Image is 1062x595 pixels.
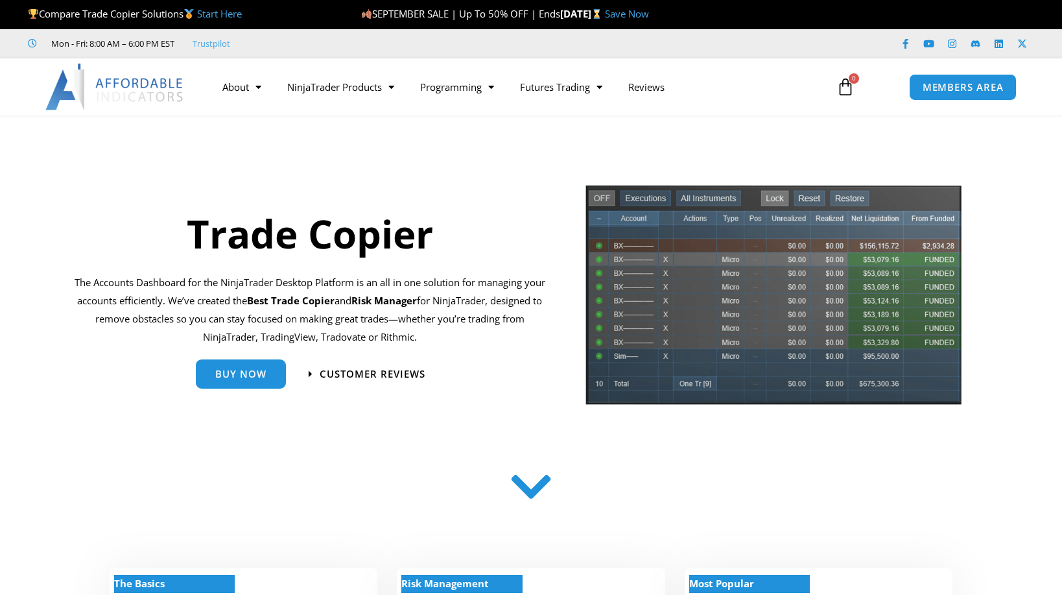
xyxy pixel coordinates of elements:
[817,68,874,106] a: 0
[184,9,194,19] img: 🥇
[401,577,489,590] strong: Risk Management
[74,274,545,346] p: The Accounts Dashboard for the NinjaTrader Desktop Platform is an all in one solution for managin...
[209,72,274,102] a: About
[351,294,417,307] strong: Risk Manager
[48,36,174,51] span: Mon - Fri: 8:00 AM – 6:00 PM EST
[849,73,859,84] span: 0
[193,36,230,51] a: Trustpilot
[689,577,754,590] strong: Most Popular
[560,7,605,20] strong: [DATE]
[215,369,266,379] span: Buy Now
[615,72,678,102] a: Reviews
[28,7,242,20] span: Compare Trade Copier Solutions
[309,369,425,379] a: Customer Reviews
[909,74,1017,101] a: MEMBERS AREA
[45,64,185,110] img: LogoAI | Affordable Indicators – NinjaTrader
[507,72,615,102] a: Futures Trading
[29,9,38,19] img: 🏆
[361,7,560,20] span: SEPTEMBER SALE | Up To 50% OFF | Ends
[407,72,507,102] a: Programming
[114,577,165,590] strong: The Basics
[209,72,821,102] nav: Menu
[274,72,407,102] a: NinjaTrader Products
[197,7,242,20] a: Start Here
[592,9,602,19] img: ⌛
[247,294,335,307] b: Best Trade Copier
[362,9,372,19] img: 🍂
[196,359,286,389] a: Buy Now
[320,369,425,379] span: Customer Reviews
[584,184,963,415] img: tradecopier | Affordable Indicators – NinjaTrader
[923,82,1004,92] span: MEMBERS AREA
[605,7,649,20] a: Save Now
[74,206,545,261] h1: Trade Copier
